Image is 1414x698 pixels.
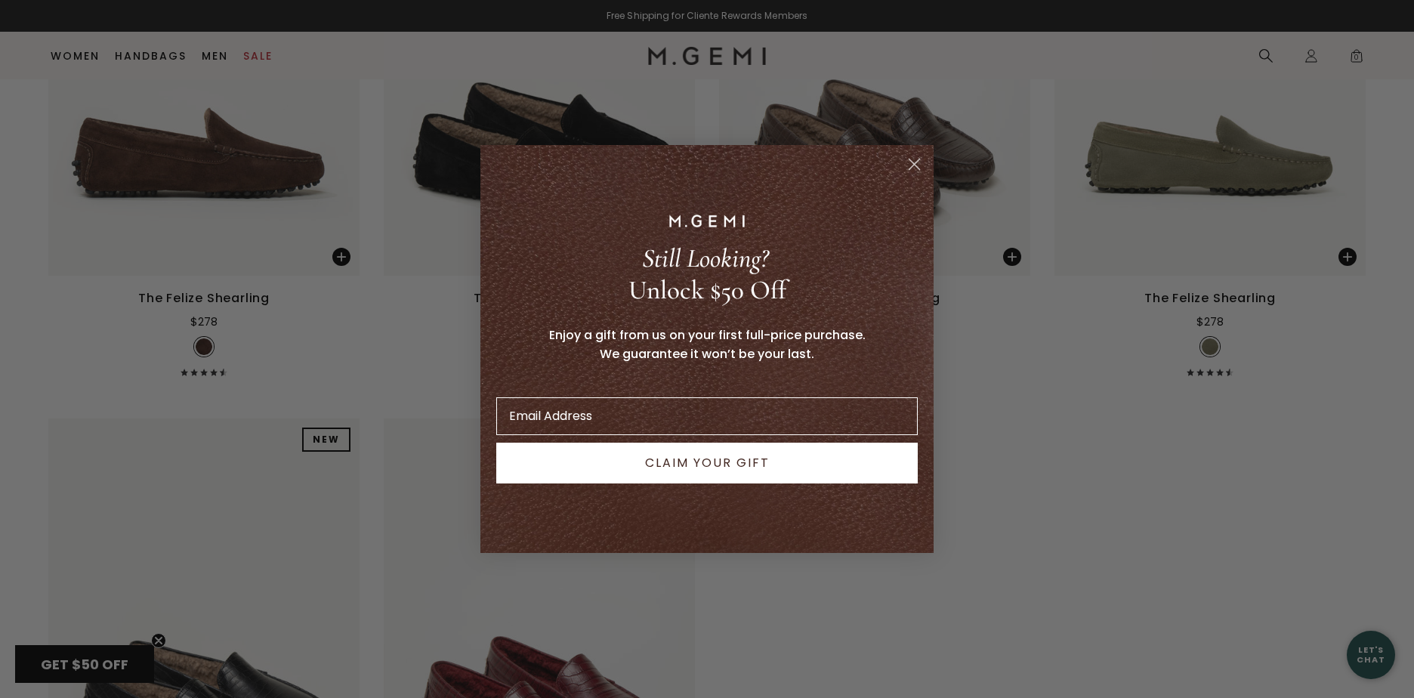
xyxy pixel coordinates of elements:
[549,326,866,363] span: Enjoy a gift from us on your first full-price purchase. We guarantee it won’t be your last.
[628,274,786,306] span: Unlock $50 Off
[496,397,918,435] input: Email Address
[901,151,928,178] button: Close dialog
[496,443,918,483] button: CLAIM YOUR GIFT
[642,242,768,274] span: Still Looking?
[669,215,745,227] img: M.GEMI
